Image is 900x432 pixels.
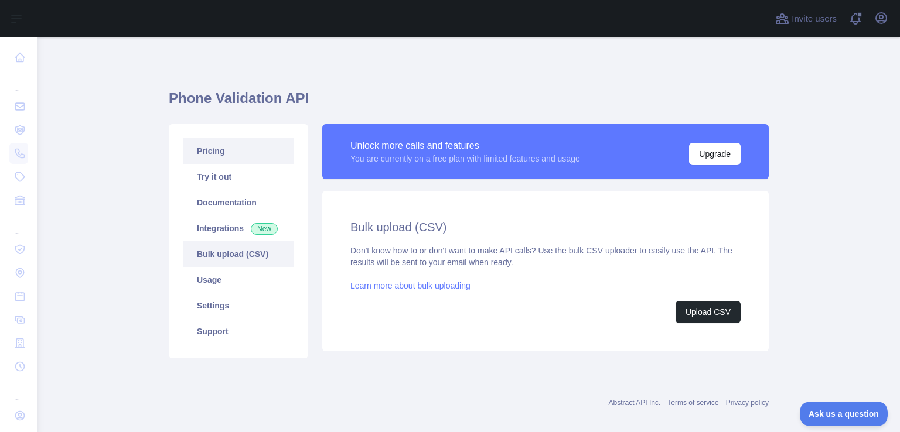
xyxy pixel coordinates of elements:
a: Pricing [183,138,294,164]
div: ... [9,213,28,236]
div: Unlock more calls and features [350,139,580,153]
a: Abstract API Inc. [609,399,661,407]
span: Invite users [792,12,837,26]
a: Support [183,318,294,344]
button: Invite users [773,9,839,28]
div: Don't know how to or don't want to make API calls? Use the bulk CSV uploader to easily use the AP... [350,245,741,323]
a: Integrations New [183,215,294,241]
iframe: Toggle Customer Support [800,402,888,426]
a: Privacy policy [726,399,769,407]
a: Bulk upload (CSV) [183,241,294,267]
a: Try it out [183,164,294,190]
div: ... [9,70,28,94]
a: Settings [183,293,294,318]
a: Learn more about bulk uploading [350,281,471,290]
div: You are currently on a free plan with limited features and usage [350,153,580,164]
h1: Phone Validation API [169,89,769,117]
button: Upload CSV [676,301,741,323]
span: New [251,223,278,235]
a: Documentation [183,190,294,215]
a: Terms of service [667,399,718,407]
div: ... [9,379,28,403]
button: Upgrade [689,143,741,165]
a: Usage [183,267,294,293]
h2: Bulk upload (CSV) [350,219,741,235]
